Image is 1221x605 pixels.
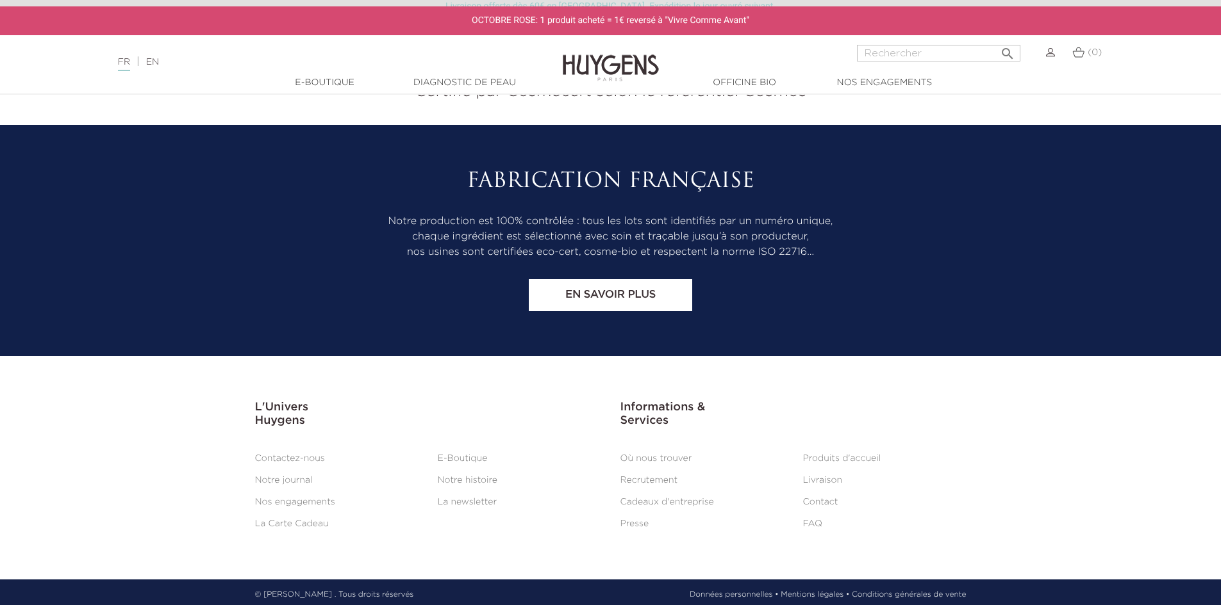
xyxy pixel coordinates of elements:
[681,76,809,90] a: Officine Bio
[255,519,329,528] a: La Carte Cadeau
[781,589,849,601] a: Mentions légales •
[255,476,313,485] a: Notre journal
[261,76,389,90] a: E-Boutique
[438,454,488,463] a: E-Boutique
[255,589,414,601] p: © [PERSON_NAME] . Tous droits réservés
[803,454,881,463] a: Produits d'accueil
[438,497,497,506] a: La newsletter
[620,454,692,463] a: Où nous trouver
[255,401,601,428] h3: L'Univers Huygens
[255,214,967,229] p: Notre production est 100% contrôlée : tous les lots sont identifiés par un numéro unique,
[803,497,838,506] a: Contact
[118,58,130,71] a: FR
[620,519,649,528] a: Presse
[803,476,843,485] a: Livraison
[401,76,529,90] a: Diagnostic de peau
[996,41,1019,58] button: 
[803,519,822,528] a: FAQ
[620,497,714,506] a: Cadeaux d'entreprise
[820,76,949,90] a: Nos engagements
[620,476,678,485] a: Recrutement
[857,45,1020,61] input: Rechercher
[1000,42,1015,58] i: 
[255,245,967,260] p: nos usines sont certifiées eco-cert, cosme-bio et respectent la norme ISO 22716…
[112,54,499,70] div: |
[1088,48,1102,57] span: (0)
[852,589,966,601] a: Conditions générales de vente
[255,229,967,245] p: chaque ingrédient est sélectionné avec soin et traçable jusqu’à son producteur,
[146,58,159,67] a: EN
[255,454,325,463] a: Contactez-nous
[529,279,692,311] a: En savoir plus
[620,401,967,428] h3: Informations & Services
[438,476,497,485] a: Notre histoire
[255,497,335,506] a: Nos engagements
[563,34,659,83] img: Huygens
[255,170,967,194] h2: Fabrication Française
[690,589,779,601] a: Données personnelles •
